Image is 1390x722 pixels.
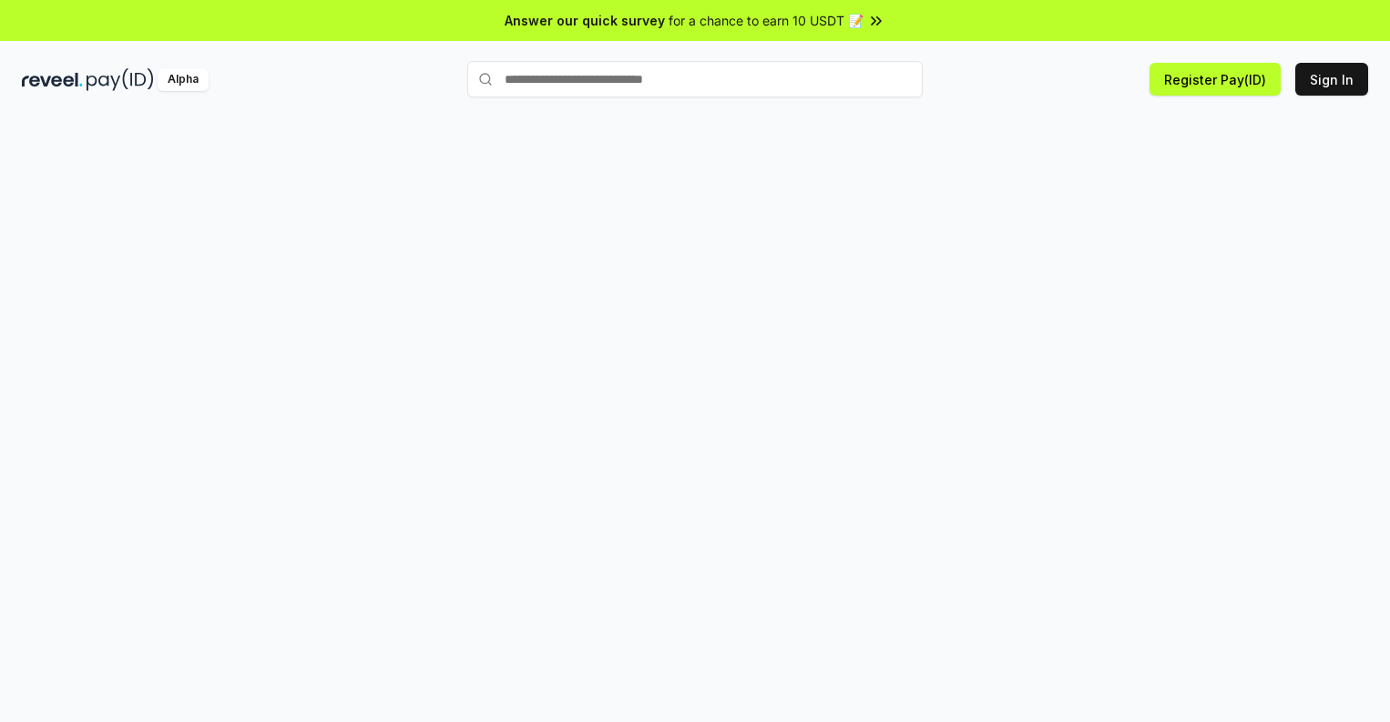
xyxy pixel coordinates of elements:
[669,11,864,30] span: for a chance to earn 10 USDT 📝
[22,68,83,91] img: reveel_dark
[158,68,209,91] div: Alpha
[1150,63,1281,96] button: Register Pay(ID)
[505,11,665,30] span: Answer our quick survey
[87,68,154,91] img: pay_id
[1295,63,1368,96] button: Sign In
